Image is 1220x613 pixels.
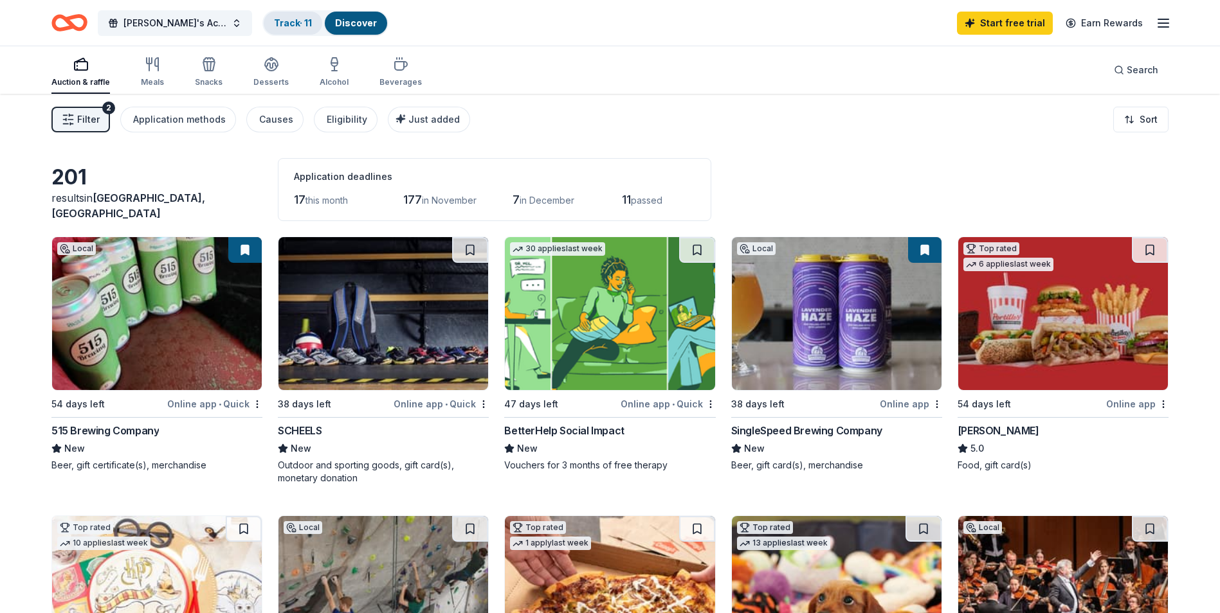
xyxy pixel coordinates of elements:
div: Vouchers for 3 months of free therapy [504,459,715,472]
div: Food, gift card(s) [958,459,1169,472]
div: 2 [102,102,115,114]
a: Image for Portillo'sTop rated6 applieslast week54 days leftOnline app[PERSON_NAME]5.0Food, gift c... [958,236,1169,472]
div: Beverages [379,77,422,87]
div: Local [284,521,322,534]
span: passed [631,195,662,206]
span: in [51,191,205,220]
div: Eligibility [327,112,367,127]
button: Snacks [195,51,223,94]
div: Top rated [510,521,566,534]
div: Application methods [133,112,226,127]
a: Discover [335,17,377,28]
img: Image for Portillo's [958,237,1168,390]
span: New [517,441,538,456]
div: Online app [1106,396,1169,412]
button: Desserts [253,51,289,94]
div: SingleSpeed Brewing Company [731,423,882,438]
div: Auction & raffle [51,77,110,87]
span: 5.0 [970,441,984,456]
div: [PERSON_NAME] [958,423,1039,438]
img: Image for BetterHelp Social Impact [505,237,715,390]
span: in December [520,195,574,206]
div: Beer, gift card(s), merchandise [731,459,942,472]
div: 13 applies last week [737,537,830,550]
div: Local [737,242,776,255]
a: Image for SingleSpeed Brewing CompanyLocal38 days leftOnline appSingleSpeed Brewing CompanyNewBee... [731,236,942,472]
div: Snacks [195,77,223,87]
div: 201 [51,164,262,190]
button: Sort [1113,107,1169,132]
span: [GEOGRAPHIC_DATA], [GEOGRAPHIC_DATA] [51,191,205,220]
div: Local [57,242,96,255]
button: Beverages [379,51,422,94]
div: Online app [880,396,942,412]
div: Online app Quick [167,396,262,412]
div: 30 applies last week [510,242,605,256]
button: Alcohol [320,51,349,94]
div: SCHEELS [278,423,322,438]
div: Meals [141,77,164,87]
span: New [291,441,311,456]
span: New [64,441,85,456]
div: Top rated [963,242,1019,255]
span: New [744,441,765,456]
a: Track· 11 [274,17,312,28]
img: Image for SingleSpeed Brewing Company [732,237,942,390]
div: 6 applies last week [963,258,1053,271]
a: Image for SCHEELS38 days leftOnline app•QuickSCHEELSNewOutdoor and sporting goods, gift card(s), ... [278,236,489,484]
div: 10 applies last week [57,537,150,550]
div: Online app Quick [394,396,489,412]
span: • [445,399,448,409]
div: Top rated [737,521,793,534]
span: this month [305,195,348,206]
div: 47 days left [504,396,558,412]
div: Causes [259,112,293,127]
div: 1 apply last week [510,537,591,550]
div: Local [963,521,1002,534]
span: [PERSON_NAME]'s Aces Legacy Classic [123,15,226,31]
button: Causes [246,107,304,132]
a: Home [51,8,87,38]
span: Just added [408,114,460,125]
span: Search [1127,62,1158,78]
div: Desserts [253,77,289,87]
button: Meals [141,51,164,94]
div: 38 days left [731,396,785,412]
button: [PERSON_NAME]'s Aces Legacy Classic [98,10,252,36]
span: 11 [622,193,631,206]
a: Earn Rewards [1058,12,1151,35]
div: Alcohol [320,77,349,87]
div: Online app Quick [621,396,716,412]
span: Filter [77,112,100,127]
div: Beer, gift certificate(s), merchandise [51,459,262,472]
div: Outdoor and sporting goods, gift card(s), monetary donation [278,459,489,484]
div: 54 days left [51,396,105,412]
button: Just added [388,107,470,132]
a: Image for 515 Brewing CompanyLocal54 days leftOnline app•Quick515 Brewing CompanyNewBeer, gift ce... [51,236,262,472]
div: 515 Brewing Company [51,423,159,438]
a: Image for BetterHelp Social Impact30 applieslast week47 days leftOnline app•QuickBetterHelp Socia... [504,236,715,472]
button: Eligibility [314,107,378,132]
img: Image for 515 Brewing Company [52,237,262,390]
div: BetterHelp Social Impact [504,423,624,438]
span: 7 [513,193,520,206]
div: 38 days left [278,396,331,412]
div: results [51,190,262,221]
button: Search [1104,57,1169,83]
div: 54 days left [958,396,1011,412]
div: Application deadlines [294,169,695,184]
span: • [219,399,221,409]
span: 177 [403,193,422,206]
span: • [672,399,675,409]
button: Track· 11Discover [262,10,388,36]
span: in November [422,195,477,206]
span: 17 [294,193,305,206]
button: Auction & raffle [51,51,110,94]
span: Sort [1140,112,1158,127]
img: Image for SCHEELS [278,237,488,390]
div: Top rated [57,521,113,534]
a: Start free trial [957,12,1053,35]
button: Filter2 [51,107,110,132]
button: Application methods [120,107,236,132]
